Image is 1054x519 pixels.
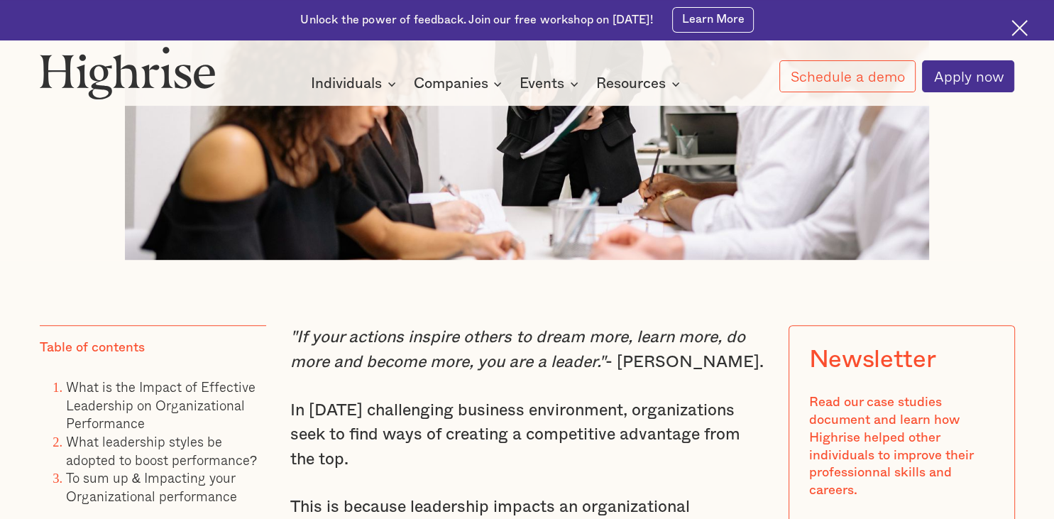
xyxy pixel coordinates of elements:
img: Highrise logo [40,46,216,99]
div: Companies [413,75,506,92]
div: Resources [596,75,684,92]
div: Individuals [311,75,400,92]
p: In [DATE] challenging business environment, organizations seek to find ways of creating a competi... [290,398,764,472]
em: "If your actions inspire others to dream more, learn more, do more and become more, you are a lea... [290,329,745,371]
div: Read our case studies document and learn how Highrise helped other individuals to improve their p... [808,394,994,499]
a: To sum up & Impacting your Organizational performance [66,467,237,506]
div: Companies [413,75,488,92]
div: Events [520,75,564,92]
img: Cross icon [1011,20,1028,36]
div: Unlock the power of feedback. Join our free workshop on [DATE]! [300,12,652,28]
div: Table of contents [40,339,145,357]
a: What is the Impact of Effective Leadership on Organizational Performance [66,376,256,433]
a: Schedule a demo [779,60,916,92]
div: Resources [596,75,666,92]
a: Apply now [922,60,1014,93]
div: Individuals [311,75,382,92]
a: Learn More [672,7,753,33]
p: - [PERSON_NAME]. [290,325,764,375]
div: Events [520,75,583,92]
div: Newsletter [808,346,935,374]
a: What leadership styles be adopted to boost performance? [66,431,257,470]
